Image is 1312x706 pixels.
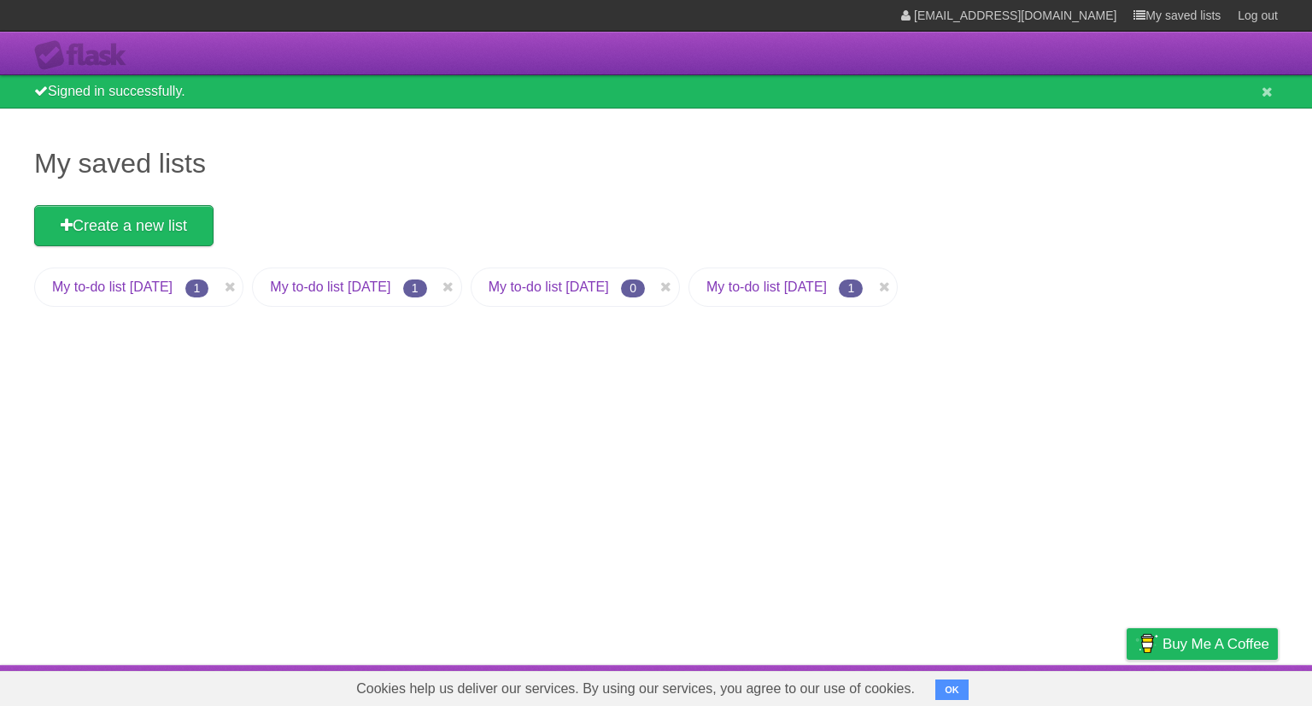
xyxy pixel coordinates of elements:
a: Buy me a coffee [1127,628,1278,660]
a: My to-do list [DATE] [489,279,609,294]
a: My to-do list [DATE] [270,279,390,294]
a: My to-do list [DATE] [52,279,173,294]
img: Buy me a coffee [1135,629,1158,658]
h1: My saved lists [34,143,1278,184]
a: Terms [1046,669,1084,702]
span: 1 [185,279,209,297]
span: 0 [621,279,645,297]
span: 1 [403,279,427,297]
span: Cookies help us deliver our services. By using our services, you agree to our use of cookies. [339,672,932,706]
a: Create a new list [34,205,214,246]
a: Suggest a feature [1170,669,1278,702]
a: About [899,669,935,702]
div: Flask [34,40,137,71]
button: OK [935,680,969,700]
a: Privacy [1104,669,1149,702]
span: 1 [839,279,863,297]
span: Buy me a coffee [1163,629,1269,659]
a: Developers [956,669,1025,702]
a: My to-do list [DATE] [706,279,827,294]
